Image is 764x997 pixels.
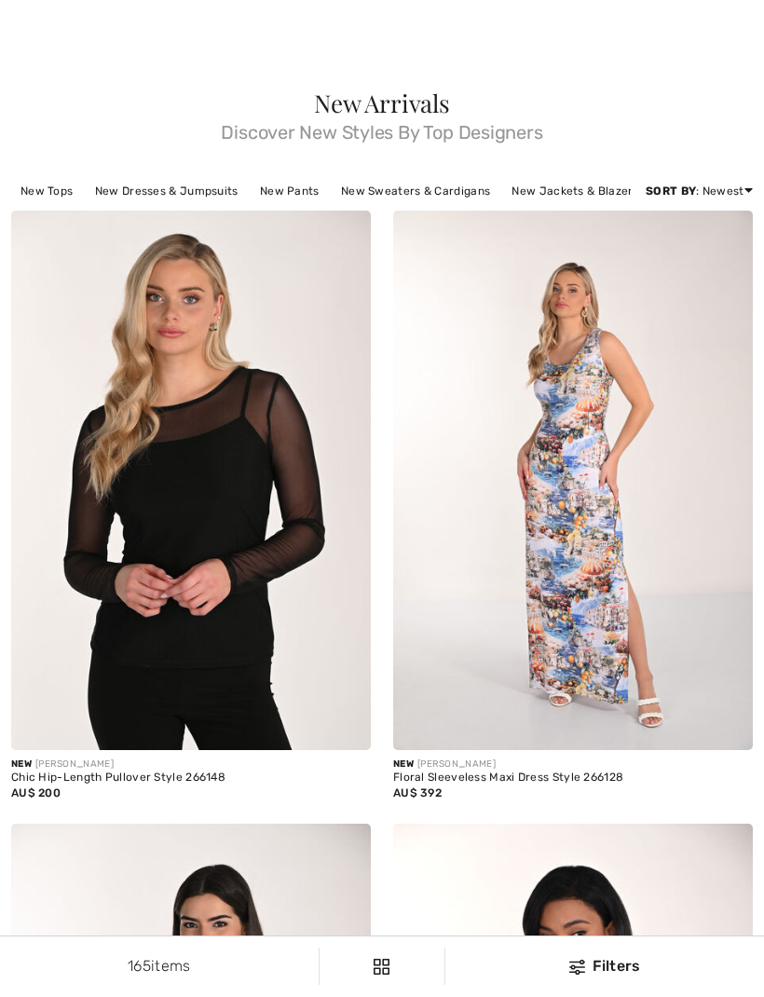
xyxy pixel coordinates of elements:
[646,184,696,198] strong: Sort By
[457,955,753,977] div: Filters
[393,758,753,772] div: [PERSON_NAME]
[11,758,371,772] div: [PERSON_NAME]
[393,786,442,799] span: AU$ 392
[128,957,151,975] span: 165
[11,772,371,785] div: Chic Hip-Length Pullover Style 266148
[569,960,585,975] img: Filters
[393,772,753,785] div: Floral Sleeveless Maxi Dress Style 266128
[251,179,329,203] a: New Pants
[393,211,753,750] img: Floral Sleeveless Maxi Dress Style 266128. Blue/Yellow
[11,758,32,770] span: New
[314,87,449,119] span: New Arrivals
[11,179,82,203] a: New Tops
[86,179,248,203] a: New Dresses & Jumpsuits
[11,116,753,142] span: Discover New Styles By Top Designers
[393,758,414,770] span: New
[332,179,499,203] a: New Sweaters & Cardigans
[374,959,389,975] img: Filters
[646,183,753,199] div: : Newest
[11,211,371,750] img: Chic Hip-Length Pullover Style 266148. Black
[11,786,61,799] span: AU$ 200
[643,941,745,988] iframe: Opens a widget where you can chat to one of our agents
[502,179,648,203] a: New Jackets & Blazers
